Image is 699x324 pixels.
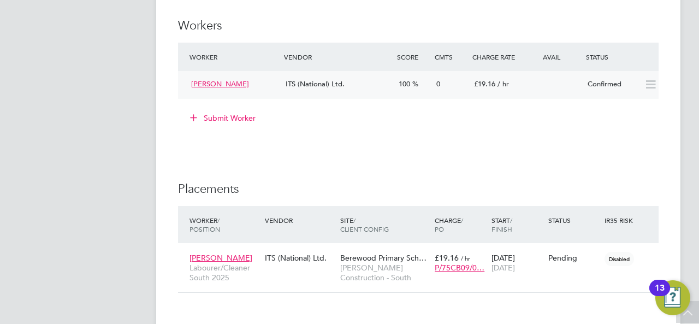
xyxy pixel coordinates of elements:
[191,79,249,89] span: [PERSON_NAME]
[187,47,281,67] div: Worker
[583,47,659,67] div: Status
[187,247,659,256] a: [PERSON_NAME]Labourer/Cleaner South 2025ITS (National) Ltd.Berewood Primary Sch…[PERSON_NAME] Con...
[340,216,389,233] span: / Client Config
[605,252,634,266] span: Disabled
[187,210,262,239] div: Worker
[262,210,337,230] div: Vendor
[526,47,583,67] div: Avail
[394,47,432,67] div: Score
[491,263,515,273] span: [DATE]
[655,280,690,315] button: Open Resource Center, 13 new notifications
[548,253,600,263] div: Pending
[489,248,546,278] div: [DATE]
[435,253,459,263] span: £19.16
[337,210,432,239] div: Site
[461,254,470,262] span: / hr
[432,210,489,239] div: Charge
[489,210,546,239] div: Start
[340,263,429,282] span: [PERSON_NAME] Construction - South
[602,210,639,230] div: IR35 Risk
[189,263,259,282] span: Labourer/Cleaner South 2025
[474,79,495,89] span: £19.16
[655,288,665,302] div: 13
[497,79,509,89] span: / hr
[435,263,484,273] span: P/75CB09/0…
[286,79,345,89] span: ITS (National) Ltd.
[491,216,512,233] span: / Finish
[262,248,337,268] div: ITS (National) Ltd.
[178,181,659,197] h3: Placements
[399,79,410,89] span: 100
[432,47,470,67] div: Cmts
[178,18,659,34] h3: Workers
[189,253,252,263] span: [PERSON_NAME]
[470,47,526,67] div: Charge Rate
[182,109,264,127] button: Submit Worker
[340,253,426,263] span: Berewood Primary Sch…
[435,216,463,233] span: / PO
[189,216,220,233] span: / Position
[436,79,440,89] span: 0
[281,47,394,67] div: Vendor
[546,210,602,230] div: Status
[583,75,640,93] div: Confirmed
